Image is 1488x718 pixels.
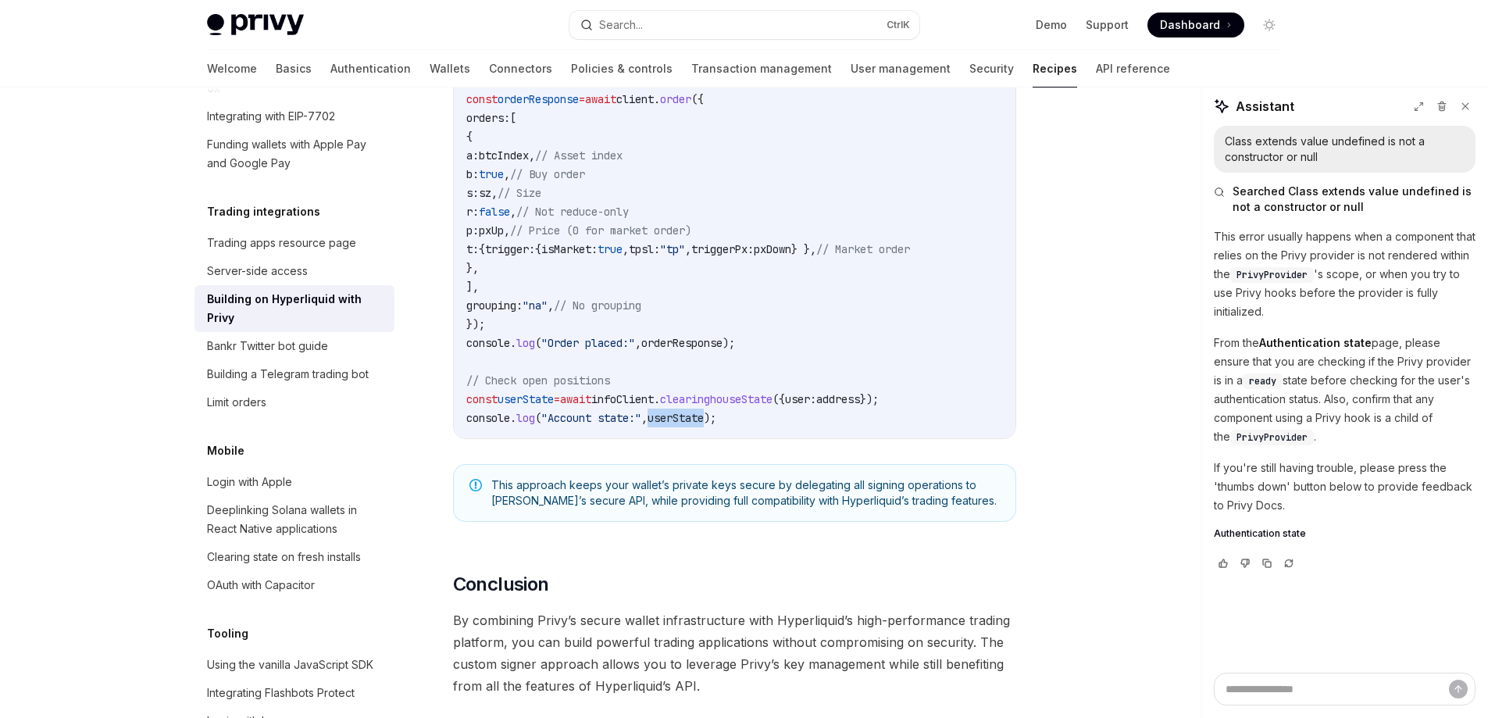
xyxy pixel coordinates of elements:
[629,242,660,256] span: tpsl:
[598,242,623,256] span: true
[207,135,385,173] div: Funding wallets with Apple Pay and Google Pay
[330,50,411,88] a: Authentication
[1086,17,1129,33] a: Support
[466,148,479,163] span: a:
[491,186,498,200] span: ,
[516,411,535,425] span: log
[194,285,394,332] a: Building on Hyperliquid with Privy
[504,167,510,181] span: ,
[207,684,355,702] div: Integrating Flashbots Protect
[691,92,704,106] span: ({
[691,50,832,88] a: Transaction management
[207,501,385,538] div: Deeplinking Solana wallets in React Native applications
[466,205,479,219] span: r:
[207,473,292,491] div: Login with Apple
[510,223,691,238] span: // Price (0 for market order)
[207,50,257,88] a: Welcome
[1214,527,1306,540] span: Authentication state
[660,392,773,406] span: clearinghouseState
[194,229,394,257] a: Trading apps resource page
[785,392,816,406] span: user:
[466,111,510,125] span: orders:
[1257,13,1282,38] button: Toggle dark mode
[194,651,394,679] a: Using the vanilla JavaScript SDK
[466,242,479,256] span: t:
[660,242,685,256] span: "tp"
[1259,336,1372,349] strong: Authentication state
[504,223,510,238] span: ,
[466,92,498,106] span: const
[1147,13,1244,38] a: Dashboard
[816,392,860,406] span: address
[660,92,691,106] span: order
[466,298,523,313] span: grouping:
[194,388,394,416] a: Limit orders
[541,336,635,350] span: "Order placed:"
[207,202,320,221] h5: Trading integrations
[1236,97,1294,116] span: Assistant
[554,298,641,313] span: // No grouping
[194,679,394,707] a: Integrating Flashbots Protect
[466,167,479,181] span: b:
[791,242,816,256] span: } },
[479,242,485,256] span: {
[1214,184,1476,215] button: Searched Class extends value undefined is not a constructor or null
[1279,555,1298,571] button: Reload last chat
[529,148,535,163] span: ,
[207,655,373,674] div: Using the vanilla JavaScript SDK
[579,92,585,106] span: =
[569,11,919,39] button: Search...CtrlK
[887,19,910,31] span: Ctrl K
[207,393,266,412] div: Limit orders
[479,148,529,163] span: btcIndex
[599,16,643,34] div: Search...
[207,234,356,252] div: Trading apps resource page
[207,14,304,36] img: light logo
[194,332,394,360] a: Bankr Twitter bot guide
[535,411,541,425] span: (
[466,130,473,144] span: {
[541,242,598,256] span: isMarket:
[194,102,394,130] a: Integrating with EIP-7702
[207,365,369,384] div: Building a Telegram trading bot
[1236,269,1308,281] span: PrivyProvider
[641,336,723,350] span: orderResponse
[535,242,541,256] span: {
[1214,673,1476,705] textarea: Ask a question...
[466,280,479,294] span: ],
[585,92,616,106] span: await
[207,548,361,566] div: Clearing state on fresh installs
[691,242,754,256] span: triggerPx:
[207,290,385,327] div: Building on Hyperliquid with Privy
[194,496,394,543] a: Deeplinking Solana wallets in React Native applications
[466,373,610,388] span: // Check open positions
[498,186,541,200] span: // Size
[1236,431,1308,444] span: PrivyProvider
[453,609,1016,697] span: By combining Privy’s secure wallet infrastructure with Hyperliquid’s high-performance trading pla...
[194,257,394,285] a: Server-side access
[571,50,673,88] a: Policies & controls
[510,411,516,425] span: .
[1225,134,1465,165] div: Class extends value undefined is not a constructor or null
[541,411,641,425] span: "Account state:"
[635,336,641,350] span: ,
[466,186,479,200] span: s:
[616,92,654,106] span: client
[623,242,629,256] span: ,
[466,223,479,238] span: p:
[430,50,470,88] a: Wallets
[510,205,516,219] span: ,
[1214,555,1233,571] button: Vote that response was good
[1249,375,1276,388] span: ready
[704,411,716,425] span: );
[510,336,516,350] span: .
[194,571,394,599] a: OAuth with Capacitor
[489,50,552,88] a: Connectors
[194,543,394,571] a: Clearing state on fresh installs
[510,167,585,181] span: // Buy order
[276,50,312,88] a: Basics
[479,223,504,238] span: pxUp
[1214,227,1476,321] p: This error usually happens when a component that relies on the Privy provider is not rendered wit...
[1258,555,1276,571] button: Copy chat response
[207,576,315,595] div: OAuth with Capacitor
